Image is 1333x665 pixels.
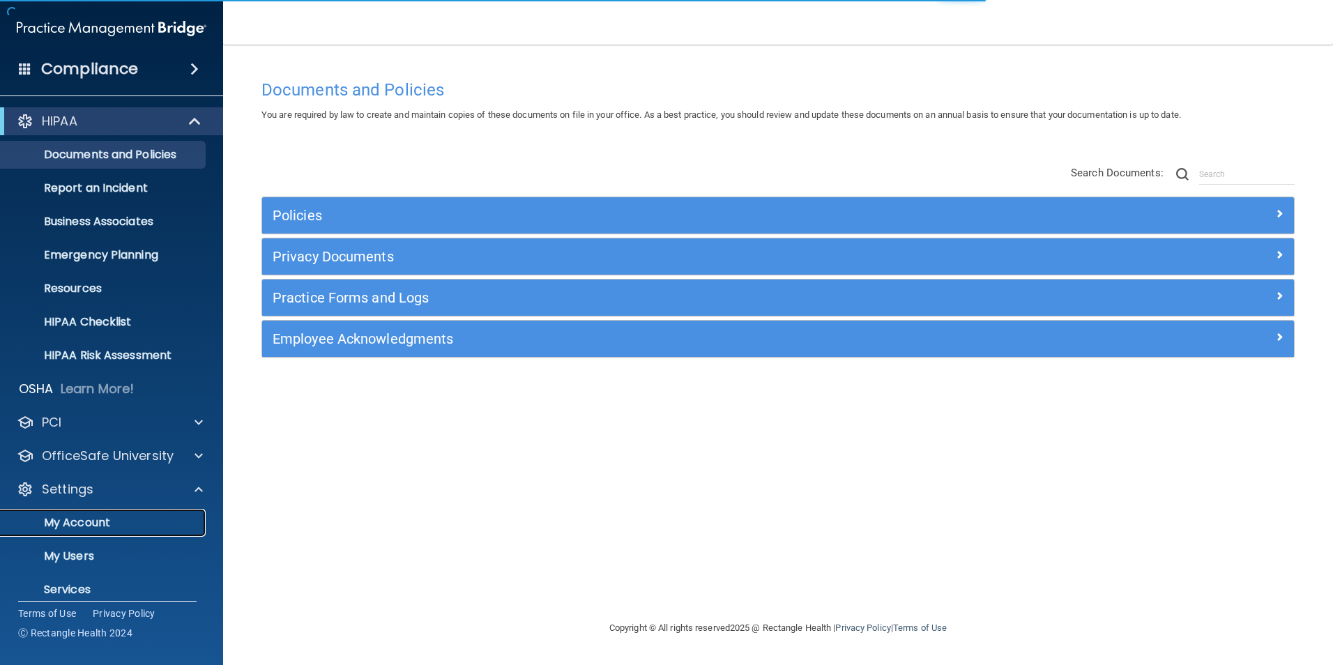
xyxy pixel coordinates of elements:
[273,328,1284,350] a: Employee Acknowledgments
[9,282,199,296] p: Resources
[17,481,203,498] a: Settings
[17,113,202,130] a: HIPAA
[1176,168,1189,181] img: ic-search.3b580494.png
[9,248,199,262] p: Emergency Planning
[273,208,1026,223] h5: Policies
[273,290,1026,305] h5: Practice Forms and Logs
[93,606,155,620] a: Privacy Policy
[1071,167,1164,179] span: Search Documents:
[61,381,135,397] p: Learn More!
[9,181,199,195] p: Report an Incident
[273,249,1026,264] h5: Privacy Documents
[41,59,138,79] h4: Compliance
[273,286,1284,309] a: Practice Forms and Logs
[273,331,1026,346] h5: Employee Acknowledgments
[9,315,199,329] p: HIPAA Checklist
[1199,164,1295,185] input: Search
[17,448,203,464] a: OfficeSafe University
[9,215,199,229] p: Business Associates
[9,349,199,362] p: HIPAA Risk Assessment
[273,245,1284,268] a: Privacy Documents
[273,204,1284,227] a: Policies
[18,626,132,640] span: Ⓒ Rectangle Health 2024
[261,81,1295,99] h4: Documents and Policies
[19,381,54,397] p: OSHA
[9,516,199,530] p: My Account
[42,448,174,464] p: OfficeSafe University
[835,622,890,633] a: Privacy Policy
[9,549,199,563] p: My Users
[17,15,206,43] img: PMB logo
[893,622,947,633] a: Terms of Use
[42,481,93,498] p: Settings
[18,606,76,620] a: Terms of Use
[42,414,61,431] p: PCI
[261,109,1181,120] span: You are required by law to create and maintain copies of these documents on file in your office. ...
[9,148,199,162] p: Documents and Policies
[9,583,199,597] p: Services
[42,113,77,130] p: HIPAA
[524,606,1033,650] div: Copyright © All rights reserved 2025 @ Rectangle Health | |
[17,414,203,431] a: PCI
